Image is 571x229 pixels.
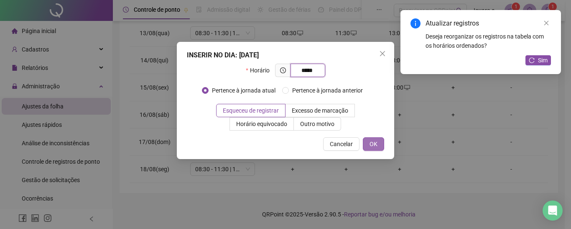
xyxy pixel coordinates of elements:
div: Deseja reorganizar os registros na tabela com os horários ordenados? [426,32,551,50]
span: close [543,20,549,26]
button: OK [363,137,384,151]
span: OK [370,139,377,149]
span: clock-circle [280,67,286,73]
span: Excesso de marcação [292,107,348,114]
span: Cancelar [330,139,353,149]
span: info-circle [410,18,421,28]
span: Sim [538,56,548,65]
button: Sim [525,55,551,65]
span: Esqueceu de registrar [223,107,279,114]
span: Pertence à jornada anterior [289,86,366,95]
button: Cancelar [323,137,359,151]
span: Horário equivocado [236,121,287,127]
div: Open Intercom Messenger [543,201,563,221]
span: close [379,50,386,57]
label: Horário [246,64,275,77]
span: Outro motivo [300,121,334,127]
div: Atualizar registros [426,18,551,28]
a: Close [542,18,551,28]
div: INSERIR NO DIA : [DATE] [187,50,384,60]
button: Close [376,47,389,60]
span: reload [529,57,535,63]
span: Pertence à jornada atual [209,86,279,95]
